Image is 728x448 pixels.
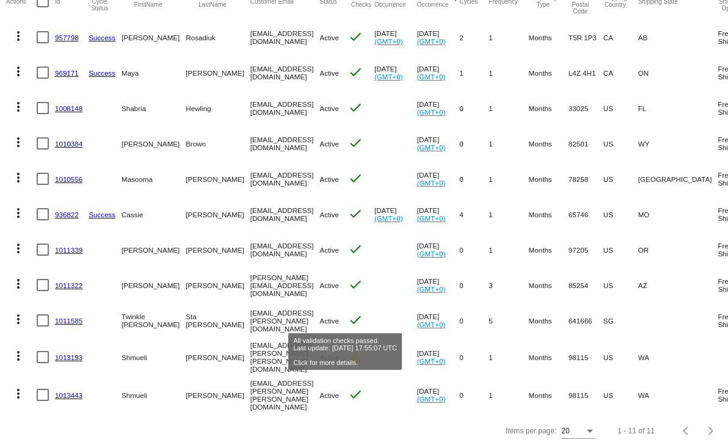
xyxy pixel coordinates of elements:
[561,427,569,435] span: 20
[11,276,26,291] mat-icon: more_vert
[11,64,26,79] mat-icon: more_vert
[319,104,339,112] span: Active
[638,20,718,55] mat-cell: AB
[569,20,603,55] mat-cell: T5R 1P3
[529,126,569,161] mat-cell: Months
[529,232,569,267] mat-cell: Months
[603,126,638,161] mat-cell: US
[569,338,603,376] mat-cell: 98115
[11,206,26,220] mat-icon: more_vert
[569,55,603,90] mat-cell: L4Z 4H1
[417,108,446,116] a: (GMT+0)
[250,90,320,126] mat-cell: [EMAIL_ADDRESS][DOMAIN_NAME]
[319,175,339,183] span: Active
[186,161,250,197] mat-cell: [PERSON_NAME]
[489,161,528,197] mat-cell: 1
[11,99,26,114] mat-icon: more_vert
[348,313,363,327] mat-icon: check
[417,37,446,45] a: (GMT+0)
[122,161,186,197] mat-cell: Masooma
[638,197,718,232] mat-cell: MO
[250,20,320,55] mat-cell: [EMAIL_ADDRESS][DOMAIN_NAME]
[603,303,638,338] mat-cell: SG
[55,211,79,219] a: 936822
[186,55,250,90] mat-cell: [PERSON_NAME]
[122,303,186,338] mat-cell: Twinkle [PERSON_NAME]
[348,29,363,44] mat-icon: check
[250,197,320,232] mat-cell: [EMAIL_ADDRESS][DOMAIN_NAME]
[417,320,446,328] a: (GMT+0)
[417,303,460,338] mat-cell: [DATE]
[348,349,363,364] mat-icon: warning
[55,104,82,112] a: 1008148
[638,55,718,90] mat-cell: ON
[569,267,603,303] mat-cell: 85254
[55,69,79,77] a: 969171
[417,143,446,151] a: (GMT+0)
[569,161,603,197] mat-cell: 78258
[529,376,569,414] mat-cell: Months
[319,281,339,289] span: Active
[186,303,250,338] mat-cell: Sta [PERSON_NAME]
[186,232,250,267] mat-cell: [PERSON_NAME]
[89,211,115,219] a: Success
[417,161,460,197] mat-cell: [DATE]
[529,20,569,55] mat-cell: Months
[569,303,603,338] mat-cell: 641666
[603,20,638,55] mat-cell: CA
[459,126,489,161] mat-cell: 0
[569,232,603,267] mat-cell: 97205
[638,338,718,376] mat-cell: WA
[459,338,489,376] mat-cell: 0
[489,232,528,267] mat-cell: 1
[569,376,603,414] mat-cell: 98115
[11,135,26,150] mat-icon: more_vert
[122,55,186,90] mat-cell: Maya
[459,232,489,267] mat-cell: 0
[417,90,460,126] mat-cell: [DATE]
[459,161,489,197] mat-cell: 0
[55,246,82,254] a: 1011339
[122,232,186,267] mat-cell: [PERSON_NAME]
[561,427,595,436] mat-select: Items per page:
[417,357,446,365] a: (GMT+0)
[459,20,489,55] mat-cell: 2
[319,246,339,254] span: Active
[603,267,638,303] mat-cell: US
[374,20,417,55] mat-cell: [DATE]
[638,267,718,303] mat-cell: AZ
[11,312,26,327] mat-icon: more_vert
[569,197,603,232] mat-cell: 65746
[319,140,339,148] span: Active
[417,126,460,161] mat-cell: [DATE]
[55,281,82,289] a: 1011322
[603,338,638,376] mat-cell: US
[122,376,186,414] mat-cell: Shmueli
[417,73,446,81] a: (GMT+0)
[186,197,250,232] mat-cell: [PERSON_NAME]
[55,353,82,361] a: 1013193
[417,20,460,55] mat-cell: [DATE]
[569,126,603,161] mat-cell: 82501
[417,267,460,303] mat-cell: [DATE]
[459,90,489,126] mat-cell: 0
[417,197,460,232] mat-cell: [DATE]
[250,161,320,197] mat-cell: [EMAIL_ADDRESS][DOMAIN_NAME]
[603,90,638,126] mat-cell: US
[186,338,250,376] mat-cell: [PERSON_NAME]
[529,197,569,232] mat-cell: Months
[529,90,569,126] mat-cell: Months
[186,376,250,414] mat-cell: [PERSON_NAME]
[374,214,403,222] a: (GMT+0)
[186,126,250,161] mat-cell: Brown
[89,34,115,42] a: Success
[319,391,339,399] span: Active
[638,232,718,267] mat-cell: OR
[250,303,320,338] mat-cell: [EMAIL_ADDRESS][PERSON_NAME][DOMAIN_NAME]
[529,338,569,376] mat-cell: Months
[348,135,363,150] mat-icon: check
[319,211,339,219] span: Active
[186,90,250,126] mat-cell: Hewling
[569,90,603,126] mat-cell: 33025
[122,338,186,376] mat-cell: Shmueli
